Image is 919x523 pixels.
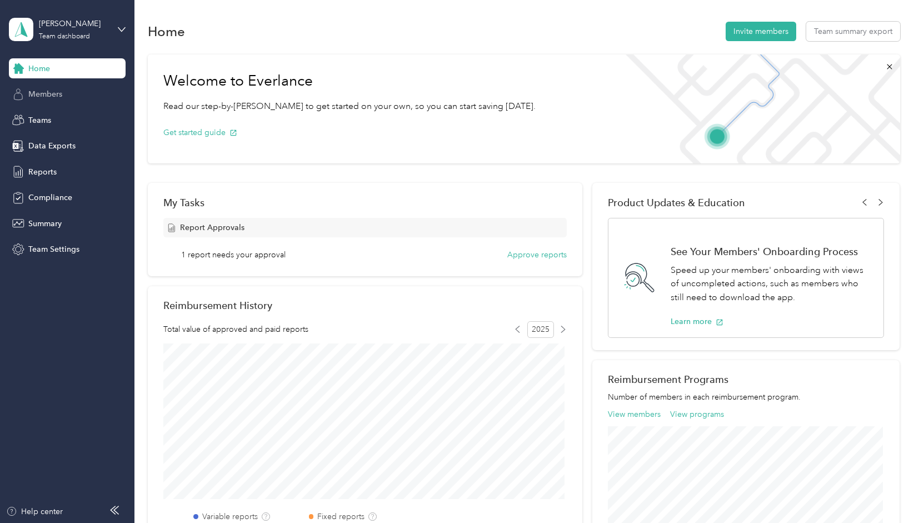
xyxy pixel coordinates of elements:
button: Approve reports [507,249,567,261]
span: Teams [28,114,51,126]
p: Speed up your members' onboarding with views of uncompleted actions, such as members who still ne... [671,263,872,305]
label: Fixed reports [317,511,364,522]
label: Variable reports [202,511,258,522]
span: Product Updates & Education [608,197,745,208]
h1: Home [148,26,185,37]
span: Members [28,88,62,100]
span: 2025 [527,321,554,338]
span: Report Approvals [180,222,244,233]
p: Number of members in each reimbursement program. [608,391,885,403]
span: Compliance [28,192,72,203]
span: Data Exports [28,140,76,152]
button: Invite members [726,22,796,41]
button: Learn more [671,316,723,327]
button: Get started guide [163,127,237,138]
button: Help center [6,506,63,517]
p: Read our step-by-[PERSON_NAME] to get started on your own, so you can start saving [DATE]. [163,99,536,113]
h2: Reimbursement History [163,300,272,311]
img: Welcome to everlance [615,54,900,163]
span: Summary [28,218,62,230]
span: Home [28,63,50,74]
span: 1 report needs your approval [181,249,286,261]
button: Team summary export [806,22,900,41]
div: Team dashboard [39,33,90,40]
div: My Tasks [163,197,567,208]
span: Team Settings [28,243,79,255]
span: Total value of approved and paid reports [163,323,308,335]
button: View programs [670,409,724,420]
span: Reports [28,166,57,178]
h1: See Your Members' Onboarding Process [671,246,872,257]
button: View members [608,409,661,420]
h2: Reimbursement Programs [608,373,885,385]
h1: Welcome to Everlance [163,72,536,90]
iframe: Everlance-gr Chat Button Frame [857,461,919,523]
div: [PERSON_NAME] [39,18,108,29]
